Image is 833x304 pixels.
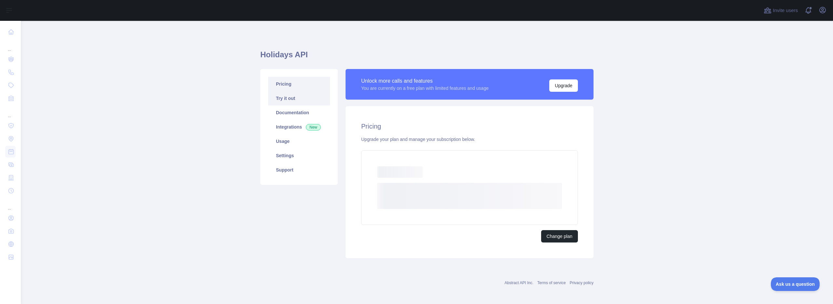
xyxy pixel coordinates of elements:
a: Terms of service [537,281,566,285]
a: Documentation [268,105,330,120]
iframe: Toggle Customer Support [771,277,820,291]
a: Support [268,163,330,177]
div: Unlock more calls and features [361,77,489,85]
div: You are currently on a free plan with limited features and usage [361,85,489,91]
a: Try it out [268,91,330,105]
h1: Holidays API [260,49,594,65]
button: Invite users [762,5,799,16]
div: Upgrade your plan and manage your subscription below. [361,136,578,143]
span: Invite users [773,7,798,14]
div: ... [5,198,16,211]
span: New [306,124,321,131]
div: ... [5,39,16,52]
a: Usage [268,134,330,148]
a: Privacy policy [570,281,594,285]
a: Settings [268,148,330,163]
button: Upgrade [549,79,578,92]
h2: Pricing [361,122,578,131]
a: Abstract API Inc. [505,281,534,285]
a: Pricing [268,77,330,91]
button: Change plan [541,230,578,242]
div: ... [5,105,16,118]
a: Integrations New [268,120,330,134]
